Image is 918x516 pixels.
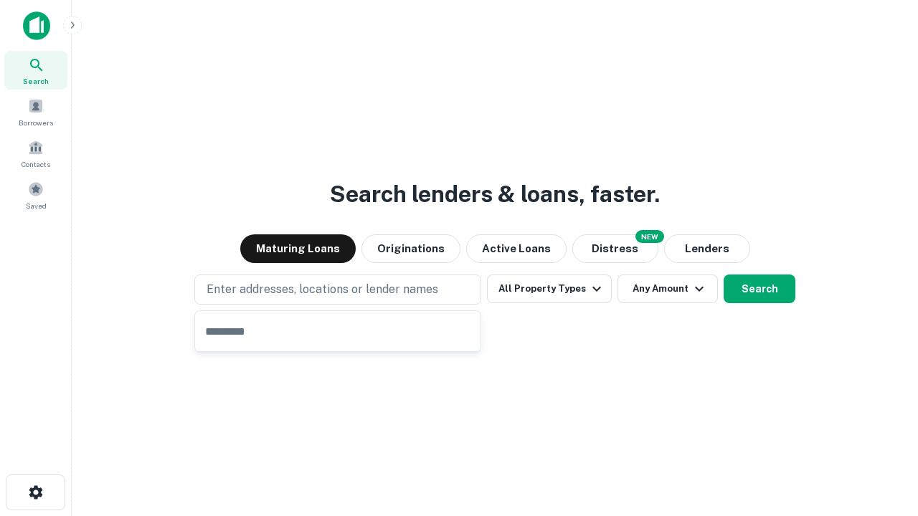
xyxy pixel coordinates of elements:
iframe: Chat Widget [846,401,918,470]
button: Lenders [664,234,750,263]
button: Search [724,274,795,303]
a: Search [4,51,67,90]
span: Contacts [22,158,50,170]
span: Search [23,75,49,87]
button: Search distressed loans with lien and other non-mortgage details. [572,234,658,263]
button: Any Amount [617,274,718,303]
button: Originations [361,234,460,263]
p: Enter addresses, locations or lender names [207,281,438,298]
button: Maturing Loans [240,234,356,263]
span: Borrowers [19,117,53,128]
button: Enter addresses, locations or lender names [194,274,481,305]
div: NEW [635,230,664,243]
a: Borrowers [4,92,67,131]
img: capitalize-icon.png [23,11,50,40]
button: Active Loans [466,234,567,263]
span: Saved [26,200,47,211]
button: All Property Types [487,274,612,303]
a: Saved [4,176,67,214]
a: Contacts [4,134,67,173]
h3: Search lenders & loans, faster. [330,177,660,211]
